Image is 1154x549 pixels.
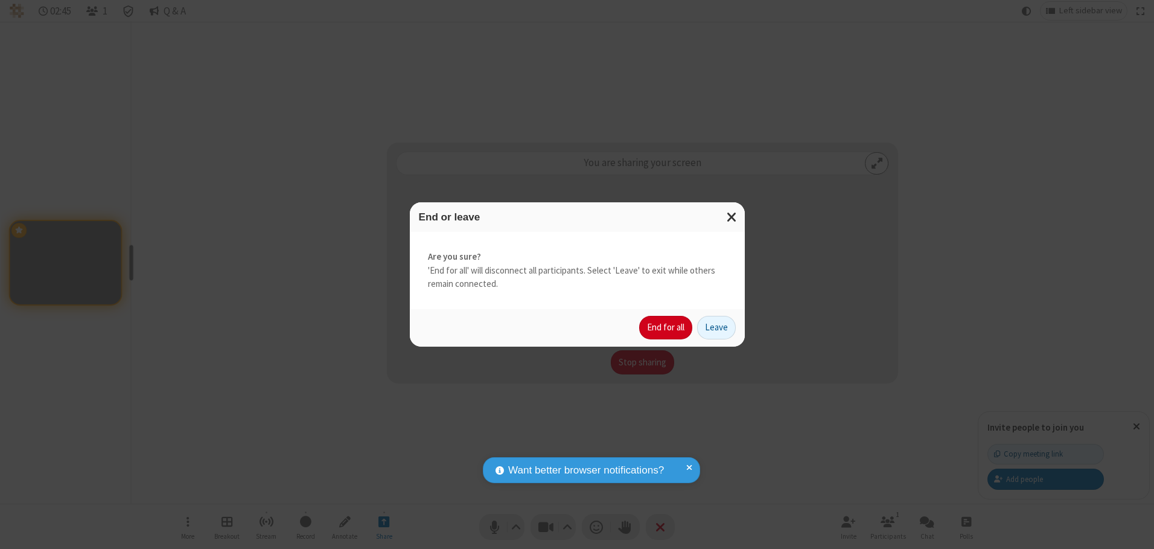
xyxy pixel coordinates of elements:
[639,316,692,340] button: End for all
[410,232,745,309] div: 'End for all' will disconnect all participants. Select 'Leave' to exit while others remain connec...
[508,463,664,478] span: Want better browser notifications?
[697,316,736,340] button: Leave
[719,202,745,232] button: Close modal
[419,211,736,223] h3: End or leave
[428,250,727,264] strong: Are you sure?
